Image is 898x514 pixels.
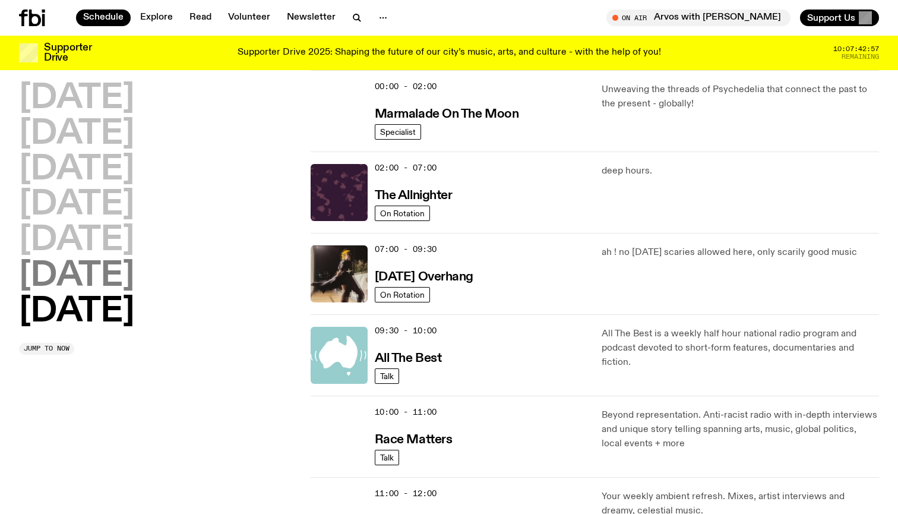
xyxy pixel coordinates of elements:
span: Talk [380,371,394,380]
button: [DATE] [19,224,134,257]
button: Support Us [800,10,879,26]
span: On Rotation [380,290,425,299]
span: On Rotation [380,209,425,217]
button: [DATE] [19,188,134,222]
h3: Marmalade On The Moon [375,108,519,121]
button: [DATE] [19,118,134,151]
span: 10:00 - 11:00 [375,406,437,418]
a: Explore [133,10,180,26]
a: Marmalade On The Moon [375,106,519,121]
a: Specialist [375,124,421,140]
span: 11:00 - 12:00 [375,488,437,499]
button: [DATE] [19,295,134,329]
span: 02:00 - 07:00 [375,162,437,174]
span: 07:00 - 09:30 [375,244,437,255]
h3: [DATE] Overhang [375,271,473,283]
span: Support Us [807,12,855,23]
h3: All The Best [375,352,442,365]
button: [DATE] [19,82,134,115]
h3: Supporter Drive [44,43,91,63]
p: Beyond representation. Anti-racist radio with in-depth interviews and unique story telling spanni... [602,408,879,451]
p: All The Best is a weekly half hour national radio program and podcast devoted to short-form featu... [602,327,879,370]
p: Unweaving the threads of Psychedelia that connect the past to the present - globally! [602,83,879,111]
span: Specialist [380,127,416,136]
a: The Allnighter [375,187,453,202]
p: Supporter Drive 2025: Shaping the future of our city’s music, arts, and culture - with the help o... [238,48,661,58]
h3: The Allnighter [375,190,453,202]
a: All The Best [375,350,442,365]
span: Remaining [842,53,879,60]
p: ah ! no [DATE] scaries allowed here, only scarily good music [602,245,879,260]
a: Read [182,10,219,26]
a: Volunteer [221,10,277,26]
span: 10:07:42:57 [833,46,879,52]
span: 00:00 - 02:00 [375,81,437,92]
p: deep hours. [602,164,879,178]
span: 09:30 - 10:00 [375,325,437,336]
a: [DATE] Overhang [375,269,473,283]
a: Talk [375,368,399,384]
a: Newsletter [280,10,343,26]
button: [DATE] [19,260,134,293]
a: On Rotation [375,206,430,221]
button: [DATE] [19,153,134,187]
a: Schedule [76,10,131,26]
a: On Rotation [375,287,430,302]
span: Talk [380,453,394,462]
img: A photo of the Race Matters team taken in a rear view or "blindside" mirror. A bunch of people of... [311,408,368,465]
span: Jump to now [24,345,69,352]
a: Talk [375,450,399,465]
a: Race Matters [375,431,453,446]
button: On AirArvos with [PERSON_NAME] [606,10,791,26]
h3: Race Matters [375,434,453,446]
img: Tommy - Persian Rug [311,83,368,140]
button: Jump to now [19,343,74,355]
